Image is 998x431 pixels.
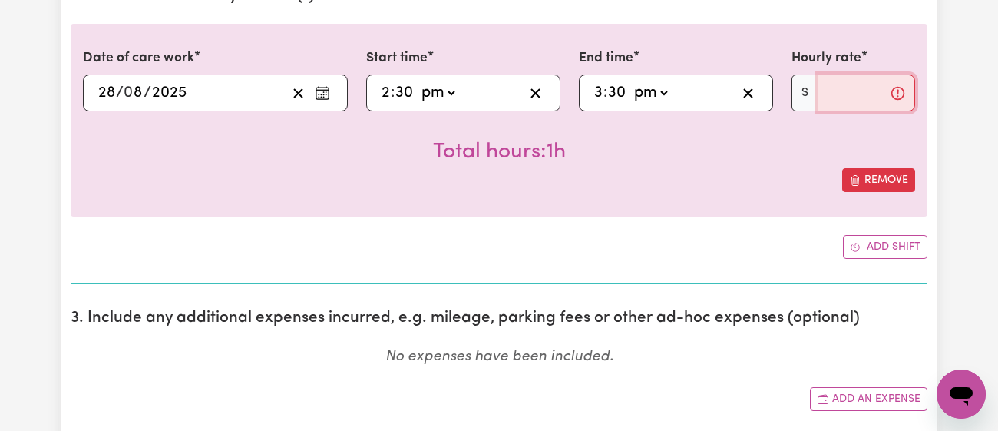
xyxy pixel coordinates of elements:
span: 0 [124,85,133,101]
label: Date of care work [83,48,194,68]
input: -- [593,81,603,104]
input: -- [97,81,116,104]
button: Add another expense [810,387,927,411]
input: -- [395,81,414,104]
span: : [391,85,395,101]
span: / [144,85,151,101]
span: $ [791,75,818,111]
h2: 3. Include any additional expenses incurred, e.g. mileage, parking fees or other ad-hoc expenses ... [71,309,927,328]
iframe: Button to launch messaging window [937,370,986,419]
span: / [116,85,124,101]
input: -- [381,81,391,104]
input: ---- [151,81,187,104]
input: -- [607,81,626,104]
label: Start time [366,48,428,68]
button: Clear date [286,81,310,104]
input: -- [124,81,144,104]
label: End time [579,48,633,68]
span: Total hours worked: 1 hour [433,141,566,163]
button: Remove this shift [842,168,915,192]
span: : [603,85,607,101]
em: No expenses have been included. [385,350,613,364]
button: Enter the date of care work [310,81,335,104]
button: Add another shift [843,235,927,259]
label: Hourly rate [791,48,861,68]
